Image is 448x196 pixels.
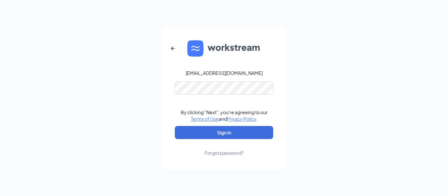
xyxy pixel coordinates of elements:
div: [EMAIL_ADDRESS][DOMAIN_NAME] [186,70,263,76]
svg: ArrowLeftNew [169,45,177,52]
a: Forgot password? [205,139,244,156]
button: Sign In [175,126,273,139]
img: WS logo and Workstream text [187,40,261,57]
div: By clicking "Next", you're agreeing to our and . [181,109,268,122]
button: ArrowLeftNew [165,41,181,56]
a: Privacy Policy [227,116,256,122]
a: Terms of Use [191,116,219,122]
div: Forgot password? [205,150,244,156]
